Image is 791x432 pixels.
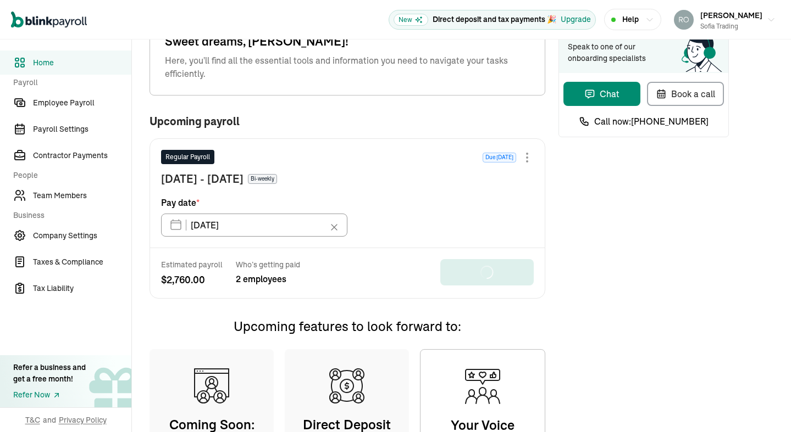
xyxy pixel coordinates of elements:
[150,115,240,127] span: Upcoming payroll
[33,256,131,268] span: Taxes & Compliance
[561,14,591,25] button: Upgrade
[700,21,762,31] div: sofia trading
[656,87,715,100] div: Book a call
[161,259,223,270] span: Estimated payroll
[33,190,131,201] span: Team Members
[234,318,461,334] span: Upcoming features to look forward to:
[165,32,530,51] span: Sweet dreams, [PERSON_NAME]!
[11,4,87,36] nav: Global
[483,153,516,162] span: Due [DATE]
[248,174,277,184] span: Bi-weekly
[584,87,619,100] div: Chat
[622,14,639,25] span: Help
[33,57,131,69] span: Home
[594,115,709,128] span: Call now: [PHONE_NUMBER]
[236,272,300,285] span: 2 employees
[161,196,200,209] span: Pay date
[480,266,494,279] img: loader
[33,124,131,135] span: Payroll Settings
[161,171,244,187] span: [DATE] - [DATE]
[394,14,428,26] span: New
[59,414,107,425] span: Privacy Policy
[33,283,131,294] span: Tax Liability
[25,414,40,425] span: T&C
[165,152,210,162] span: Regular Payroll
[161,214,347,237] input: XX/XX/XX
[33,150,131,161] span: Contractor Payments
[13,77,125,88] span: Payroll
[13,362,86,385] div: Refer a business and get a free month!
[604,9,661,30] button: Help
[647,82,724,106] button: Book a call
[700,10,762,20] span: [PERSON_NAME]
[568,41,661,64] span: Speak to one of our onboarding specialists
[433,14,556,25] p: Direct deposit and tax payments 🎉
[161,272,223,287] span: $ 2,760.00
[33,97,131,109] span: Employee Payroll
[165,54,530,80] span: Here, you'll find all the essential tools and information you need to navigate your tasks efficie...
[13,210,125,221] span: Business
[13,170,125,181] span: People
[236,259,300,270] span: Who’s getting paid
[670,6,780,33] button: [PERSON_NAME]sofia trading
[13,389,86,401] a: Refer Now
[602,313,791,432] iframe: Chat Widget
[563,82,640,106] button: Chat
[33,230,131,242] span: Company Settings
